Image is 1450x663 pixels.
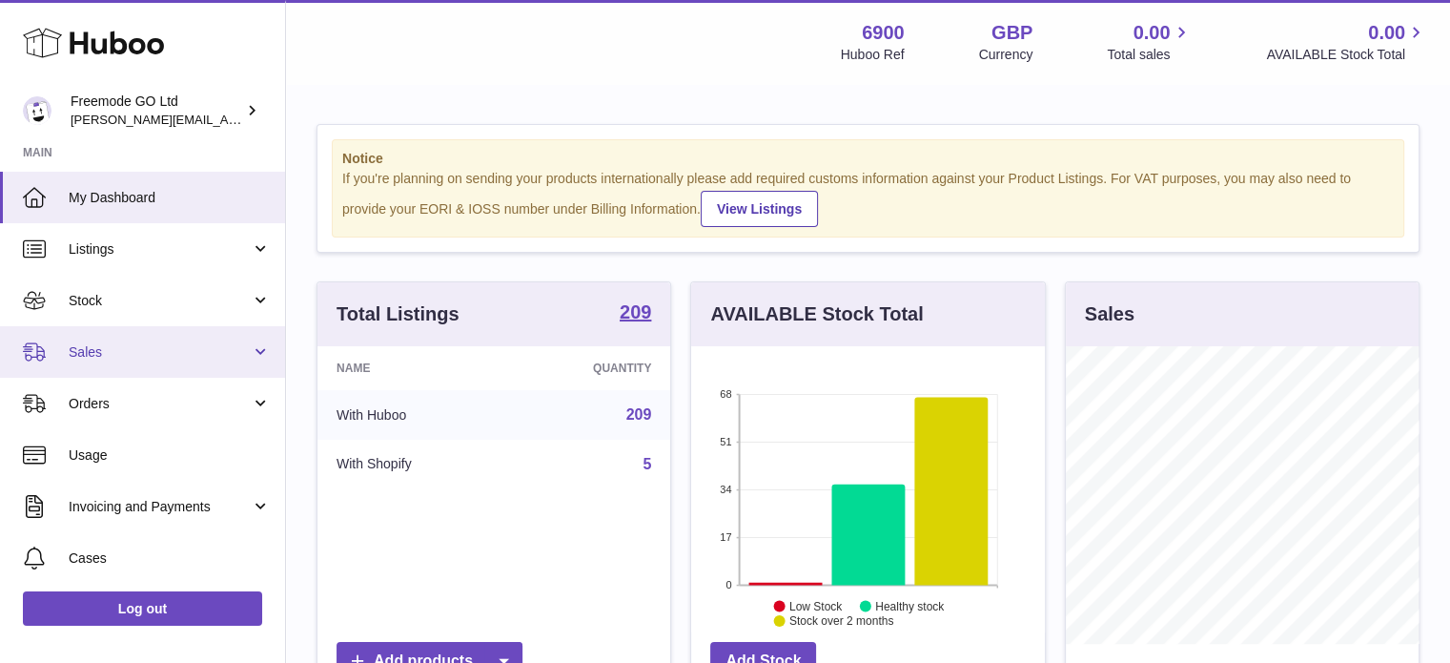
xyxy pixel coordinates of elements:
img: lenka.smikniarova@gioteck.com [23,96,51,125]
a: 0.00 AVAILABLE Stock Total [1266,20,1427,64]
span: Orders [69,395,251,413]
span: Invoicing and Payments [69,498,251,516]
span: Sales [69,343,251,362]
a: 5 [643,456,651,472]
strong: 6900 [862,20,905,46]
text: 34 [721,484,732,495]
span: [PERSON_NAME][EMAIL_ADDRESS][DOMAIN_NAME] [71,112,382,127]
a: 0.00 Total sales [1107,20,1192,64]
text: 0 [726,579,732,590]
text: Healthy stock [875,599,945,612]
text: 17 [721,531,732,543]
strong: GBP [991,20,1032,46]
a: 209 [626,406,652,423]
td: With Shopify [317,440,508,489]
text: Low Stock [789,599,843,612]
span: Stock [69,292,251,310]
span: AVAILABLE Stock Total [1266,46,1427,64]
div: Currency [979,46,1033,64]
span: Usage [69,446,271,465]
text: Stock over 2 months [789,614,893,628]
th: Quantity [508,346,671,390]
div: If you're planning on sending your products internationally please add required customs informati... [342,170,1394,227]
span: 0.00 [1368,20,1405,46]
div: Huboo Ref [841,46,905,64]
h3: AVAILABLE Stock Total [710,301,923,327]
span: My Dashboard [69,189,271,207]
text: 51 [721,436,732,447]
td: With Huboo [317,390,508,440]
text: 68 [721,388,732,400]
div: Freemode GO Ltd [71,93,242,129]
span: Cases [69,549,271,568]
a: View Listings [701,191,818,227]
a: 209 [620,302,651,325]
h3: Total Listings [337,301,460,327]
a: Log out [23,591,262,626]
h3: Sales [1085,301,1134,327]
strong: 209 [620,302,651,321]
span: Listings [69,240,251,259]
strong: Notice [342,150,1394,168]
th: Name [317,346,508,390]
span: Total sales [1107,46,1192,64]
span: 0.00 [1133,20,1171,46]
